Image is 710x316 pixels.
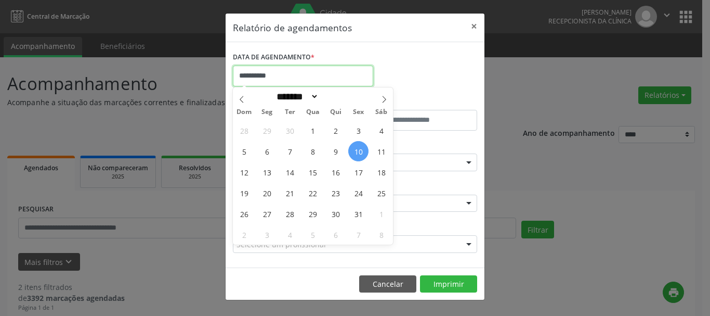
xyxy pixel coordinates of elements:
[358,94,477,110] label: ATÉ
[233,109,256,116] span: Dom
[464,14,484,39] button: Close
[280,224,300,245] span: Novembro 4, 2025
[280,204,300,224] span: Outubro 28, 2025
[257,224,277,245] span: Novembro 3, 2025
[325,120,346,141] span: Outubro 2, 2025
[325,183,346,203] span: Outubro 23, 2025
[303,141,323,161] span: Outubro 8, 2025
[273,91,319,102] select: Month
[234,183,254,203] span: Outubro 19, 2025
[280,141,300,161] span: Outubro 7, 2025
[301,109,324,116] span: Qua
[348,120,369,141] span: Outubro 3, 2025
[233,21,352,34] h5: Relatório de agendamentos
[371,120,391,141] span: Outubro 4, 2025
[420,275,477,293] button: Imprimir
[234,162,254,182] span: Outubro 12, 2025
[257,141,277,161] span: Outubro 6, 2025
[279,109,301,116] span: Ter
[325,204,346,224] span: Outubro 30, 2025
[303,224,323,245] span: Novembro 5, 2025
[303,162,323,182] span: Outubro 15, 2025
[371,224,391,245] span: Novembro 8, 2025
[371,141,391,161] span: Outubro 11, 2025
[236,239,326,250] span: Selecione um profissional
[348,162,369,182] span: Outubro 17, 2025
[325,162,346,182] span: Outubro 16, 2025
[348,141,369,161] span: Outubro 10, 2025
[359,275,416,293] button: Cancelar
[303,120,323,141] span: Outubro 1, 2025
[234,224,254,245] span: Novembro 2, 2025
[257,120,277,141] span: Setembro 29, 2025
[303,183,323,203] span: Outubro 22, 2025
[234,204,254,224] span: Outubro 26, 2025
[325,224,346,245] span: Novembro 6, 2025
[303,204,323,224] span: Outubro 29, 2025
[371,162,391,182] span: Outubro 18, 2025
[324,109,347,116] span: Qui
[370,109,393,116] span: Sáb
[257,162,277,182] span: Outubro 13, 2025
[234,120,254,141] span: Setembro 28, 2025
[257,183,277,203] span: Outubro 20, 2025
[256,109,279,116] span: Seg
[280,120,300,141] span: Setembro 30, 2025
[234,141,254,161] span: Outubro 5, 2025
[233,49,314,66] label: DATA DE AGENDAMENTO
[371,204,391,224] span: Novembro 1, 2025
[348,183,369,203] span: Outubro 24, 2025
[371,183,391,203] span: Outubro 25, 2025
[280,162,300,182] span: Outubro 14, 2025
[257,204,277,224] span: Outubro 27, 2025
[348,224,369,245] span: Novembro 7, 2025
[280,183,300,203] span: Outubro 21, 2025
[319,91,353,102] input: Year
[348,204,369,224] span: Outubro 31, 2025
[347,109,370,116] span: Sex
[325,141,346,161] span: Outubro 9, 2025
